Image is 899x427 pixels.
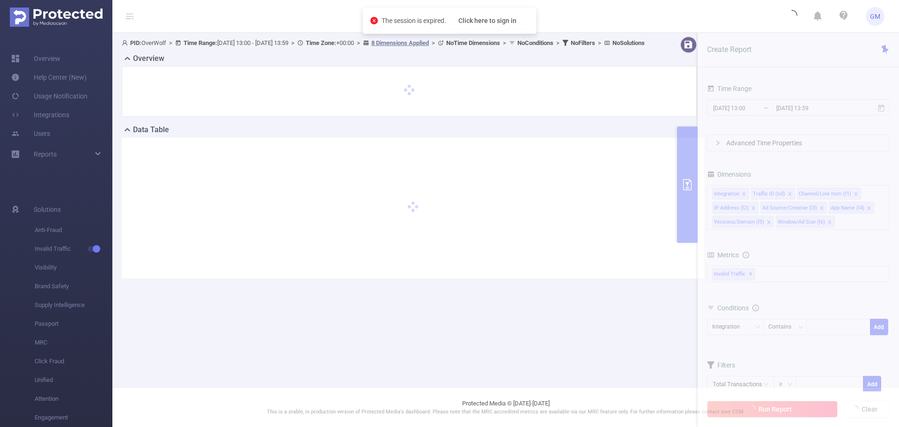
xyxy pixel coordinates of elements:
a: Help Center (New) [11,68,87,87]
a: Reports [34,145,57,164]
span: Invalid Traffic [35,240,112,258]
span: MRC [35,333,112,352]
b: PID: [130,39,141,46]
a: Users [11,124,50,143]
a: Overview [11,49,60,68]
button: Click here to sign in [446,12,529,29]
h2: Overview [133,53,164,64]
span: Attention [35,390,112,408]
span: > [354,39,363,46]
b: No Time Dimensions [446,39,500,46]
span: > [595,39,604,46]
span: > [166,39,175,46]
span: OverWolf [DATE] 13:00 - [DATE] 13:59 +00:00 [122,39,645,46]
span: > [288,39,297,46]
span: Brand Safety [35,277,112,296]
img: Protected Media [10,7,103,27]
span: Click Fraud [35,352,112,371]
span: > [429,39,438,46]
span: Anti-Fraud [35,221,112,240]
b: Time Zone: [306,39,336,46]
a: Integrations [11,105,69,124]
span: Solutions [34,200,61,219]
span: Passport [35,315,112,333]
a: Usage Notification [11,87,88,105]
span: Reports [34,150,57,158]
span: Visibility [35,258,112,277]
b: Time Range: [184,39,217,46]
b: No Conditions [517,39,553,46]
i: icon: close-circle [370,17,378,24]
span: > [553,39,562,46]
span: Unified [35,371,112,390]
b: No Solutions [612,39,645,46]
span: > [500,39,509,46]
p: This is a stable, in production version of Protected Media's dashboard. Please note that the MRC ... [136,408,876,416]
b: No Filters [571,39,595,46]
span: GM [870,7,880,26]
u: 8 Dimensions Applied [371,39,429,46]
i: icon: user [122,40,130,46]
span: The session is expired. [382,17,529,24]
h2: Data Table [133,124,169,135]
span: Engagement [35,408,112,427]
i: icon: loading [786,10,797,23]
span: Supply Intelligence [35,296,112,315]
footer: Protected Media © [DATE]-[DATE] [112,387,899,427]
